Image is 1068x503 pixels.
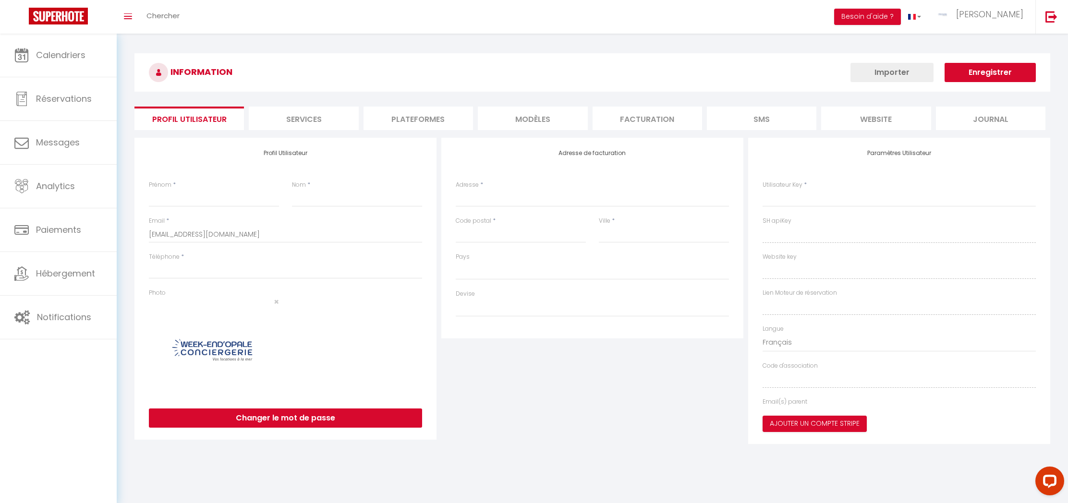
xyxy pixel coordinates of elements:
button: Ajouter un compte Stripe [763,416,867,432]
span: Notifications [37,311,91,323]
li: MODÈLES [478,107,587,130]
span: Paiements [36,224,81,236]
li: Journal [936,107,1045,130]
label: Pays [456,252,470,262]
img: ... [935,10,950,19]
label: Website key [763,252,797,262]
span: Hébergement [36,267,95,279]
label: Code d'association [763,361,818,371]
label: SH apiKey [763,216,791,226]
label: Photo [149,288,166,298]
img: logout [1045,11,1057,23]
label: Adresse [456,180,479,190]
label: Téléphone [149,252,180,262]
span: × [274,296,279,308]
label: Lien Moteur de réservation [763,288,837,298]
li: Facturation [593,107,702,130]
li: website [821,107,931,130]
button: Close [274,298,279,306]
iframe: LiveChat chat widget [1028,463,1068,503]
span: [PERSON_NAME] [956,8,1023,20]
li: Services [249,107,358,130]
label: Langue [763,324,784,334]
h4: Paramètres Utilisateur [763,150,1036,156]
button: Importer [850,63,934,82]
h4: Adresse de facturation [456,150,729,156]
label: Utilisateur Key [763,180,802,190]
img: Super Booking [29,8,88,24]
label: Code postal [456,216,491,226]
li: Plateformes [364,107,473,130]
h4: Profil Utilisateur [149,150,422,156]
label: Prénom [149,180,171,190]
img: 16758412874502.png [149,306,279,394]
span: Messages [36,136,80,148]
label: Nom [292,180,306,190]
label: Ville [599,216,610,226]
label: Email [149,216,165,226]
label: Email(s) parent [763,397,807,407]
h3: INFORMATION [134,53,1050,92]
label: Devise [456,289,475,299]
span: Analytics [36,180,75,192]
button: Changer le mot de passe [149,408,422,428]
span: Calendriers [36,49,85,61]
li: Profil Utilisateur [134,107,244,130]
button: Enregistrer [945,63,1036,82]
li: SMS [707,107,816,130]
button: Besoin d'aide ? [834,9,901,25]
span: Réservations [36,93,92,105]
span: Chercher [146,11,180,21]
